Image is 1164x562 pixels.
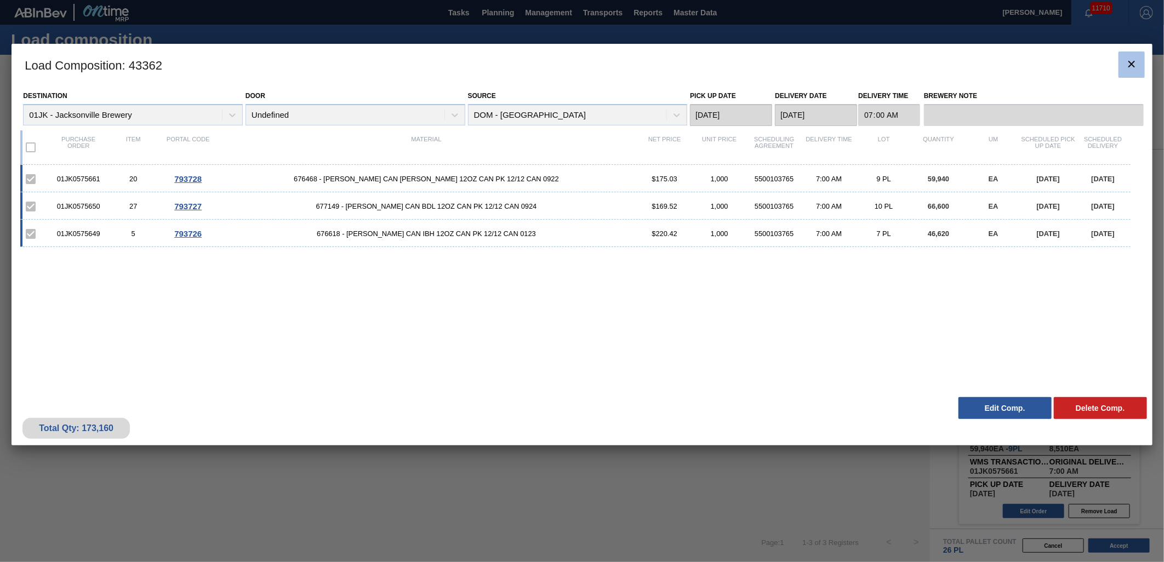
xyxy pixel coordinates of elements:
[106,175,161,183] div: 20
[215,136,637,159] div: Material
[174,229,202,238] span: 793726
[802,230,857,238] div: 7:00 AM
[215,175,637,183] span: 676468 - CARR CAN BUD 12OZ CAN PK 12/12 CAN 0922
[637,202,692,210] div: $169.52
[747,202,802,210] div: 5500103765
[637,230,692,238] div: $220.42
[692,136,747,159] div: Unit Price
[747,136,802,159] div: Scheduling Agreement
[1037,230,1060,238] span: [DATE]
[12,44,1152,85] h3: Load Composition : 43362
[51,202,106,210] div: 01JK0575650
[174,174,202,183] span: 793728
[106,202,161,210] div: 27
[989,202,998,210] span: EA
[161,136,215,159] div: Portal code
[1021,136,1076,159] div: Scheduled Pick up Date
[106,136,161,159] div: Item
[692,202,747,210] div: 1,000
[23,92,67,100] label: Destination
[1054,397,1147,419] button: Delete Comp.
[692,230,747,238] div: 1,000
[1037,202,1060,210] span: [DATE]
[989,230,998,238] span: EA
[928,230,949,238] span: 46,620
[747,175,802,183] div: 5500103765
[989,175,998,183] span: EA
[747,230,802,238] div: 5500103765
[215,230,637,238] span: 676618 - CARR CAN IBH 12OZ CAN PK 12/12 CAN 0123
[31,423,122,433] div: Total Qty: 173,160
[857,202,911,210] div: 10 PL
[802,136,857,159] div: Delivery Time
[215,202,637,210] span: 677149 - CARR CAN BDL 12OZ CAN PK 12/12 CAN 0924
[51,175,106,183] div: 01JK0575661
[637,175,692,183] div: $175.03
[106,230,161,238] div: 5
[690,104,772,126] input: mm/dd/yyyy
[161,202,215,211] div: Go to Order
[690,92,736,100] label: Pick up Date
[1076,136,1131,159] div: Scheduled Delivery
[637,136,692,159] div: Net Price
[857,136,911,159] div: Lot
[911,136,966,159] div: Quantity
[924,88,1144,104] label: Brewery Note
[928,175,949,183] span: 59,940
[857,230,911,238] div: 7 PL
[857,175,911,183] div: 9 PL
[692,175,747,183] div: 1,000
[775,92,826,100] label: Delivery Date
[928,202,949,210] span: 66,600
[161,229,215,238] div: Go to Order
[51,230,106,238] div: 01JK0575649
[1092,230,1115,238] span: [DATE]
[802,175,857,183] div: 7:00 AM
[1092,202,1115,210] span: [DATE]
[802,202,857,210] div: 7:00 AM
[174,202,202,211] span: 793727
[858,88,920,104] label: Delivery Time
[966,136,1021,159] div: UM
[51,136,106,159] div: Purchase order
[1037,175,1060,183] span: [DATE]
[468,92,496,100] label: Source
[246,92,265,100] label: Door
[1092,175,1115,183] span: [DATE]
[958,397,1052,419] button: Edit Comp.
[775,104,857,126] input: mm/dd/yyyy
[161,174,215,183] div: Go to Order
